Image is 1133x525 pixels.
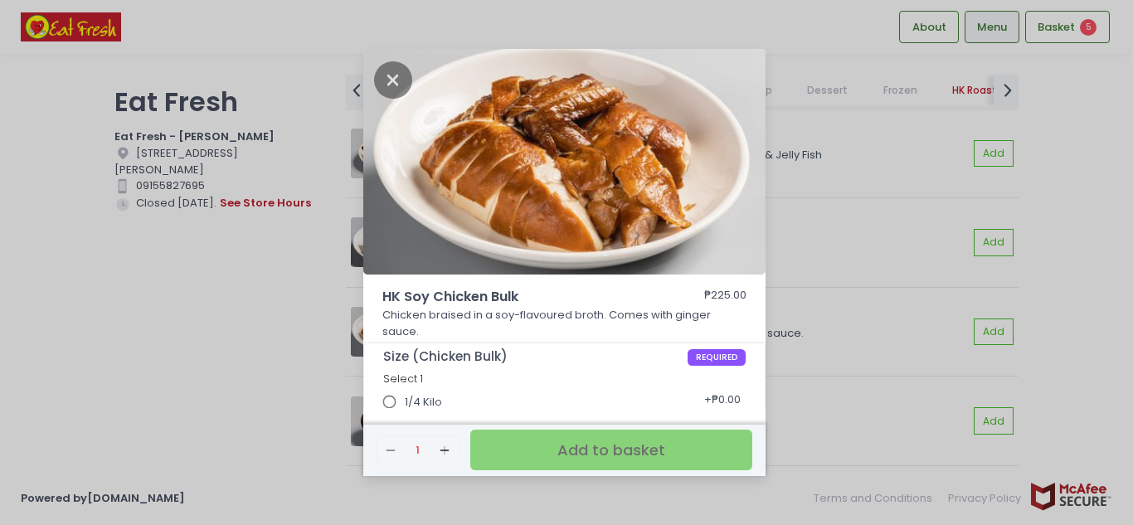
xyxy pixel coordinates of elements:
button: Add to basket [470,430,752,470]
div: + ₱0.00 [698,386,746,418]
img: HK Soy Chicken Bulk [363,49,766,275]
span: HK Soy Chicken Bulk [382,287,656,307]
span: Select 1 [383,372,423,386]
span: REQUIRED [688,349,746,366]
span: 1/4 Kilo [405,394,442,411]
p: Chicken braised in a soy-flavoured broth. Comes with ginger sauce. [382,307,747,339]
button: Close [374,70,412,87]
span: Size (Chicken Bulk) [383,349,688,364]
div: + ₱225.00 [685,406,746,438]
div: ₱225.00 [704,287,746,307]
